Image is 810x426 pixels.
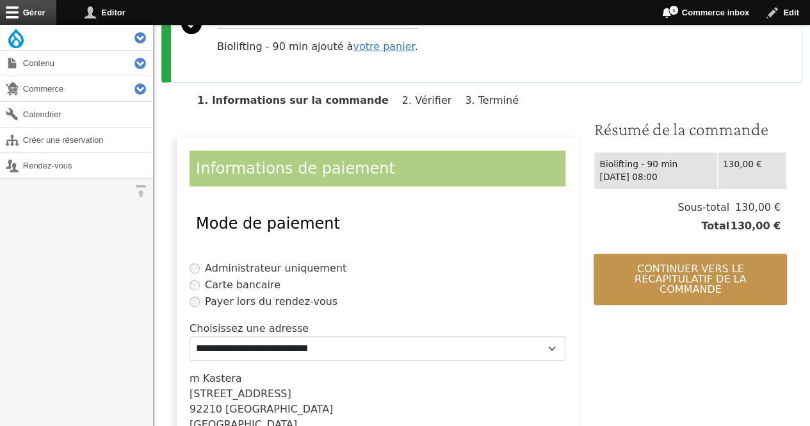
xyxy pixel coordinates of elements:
span: Total [701,218,729,234]
span: 130,00 € [729,218,781,234]
label: Administrateur uniquement [205,261,346,276]
span: [STREET_ADDRESS] [190,388,291,400]
li: Vérifier [402,94,462,106]
li: Terminé [465,94,529,106]
span: 130,00 € [729,200,781,215]
div: Biolifting - 90 min [599,158,711,171]
span: [GEOGRAPHIC_DATA] [225,403,333,415]
span: Sous-total [677,200,729,215]
label: Payer lors du rendez-vous [205,294,337,309]
label: Carte bancaire [205,277,280,293]
span: m [190,372,200,384]
span: Informations de paiement [196,160,395,177]
span: 1 [668,5,679,15]
button: Orientation horizontale [128,179,153,204]
h3: Résumé de la commande [594,119,787,140]
span: Mode de paiement [196,215,340,233]
td: 130,00 € [717,152,786,189]
span: 92210 [190,403,222,415]
li: Informations sur la commande [197,94,399,106]
button: Continuer vers le récapitulatif de la commande [594,254,787,305]
a: votre panier [353,40,414,53]
time: [DATE] 08:00 [599,172,657,182]
span: Kastera [203,372,242,384]
label: Choisissez une adresse [190,321,309,336]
